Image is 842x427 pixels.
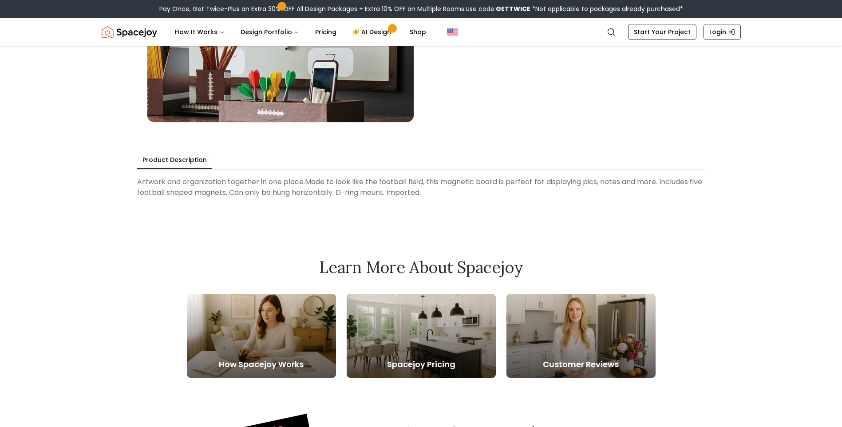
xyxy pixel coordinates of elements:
[137,173,705,202] div: Artwork and organization together in one place.Made to look like the football field, this magneti...
[168,23,433,41] nav: Main
[102,23,157,41] a: Spacejoy
[345,23,401,41] a: AI Design
[704,24,741,40] a: Login
[628,24,696,40] a: Start Your Project
[187,294,336,378] a: How Spacejoy Works
[187,258,656,276] h2: Learn More About Spacejoy
[168,23,232,41] button: How It Works
[506,294,656,378] a: Customer Reviews
[102,18,741,46] nav: Global
[308,23,344,41] a: Pricing
[102,23,157,41] img: Spacejoy Logo
[403,23,433,41] a: Shop
[159,4,683,13] div: Pay Once, Get Twice-Plus an Extra 30% OFF All Design Packages + Extra 10% OFF on Multiple Rooms.
[506,358,656,371] h5: Customer Reviews
[187,358,336,371] h5: How Spacejoy Works
[496,4,530,13] b: GETTWICE
[447,27,458,37] img: United States
[466,4,530,13] span: Use code:
[347,358,496,371] h5: Spacejoy Pricing
[233,23,306,41] button: Design Portfolio
[530,4,683,13] span: *Not applicable to packages already purchased*
[347,294,496,378] a: Spacejoy Pricing
[137,152,212,169] button: Product Description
